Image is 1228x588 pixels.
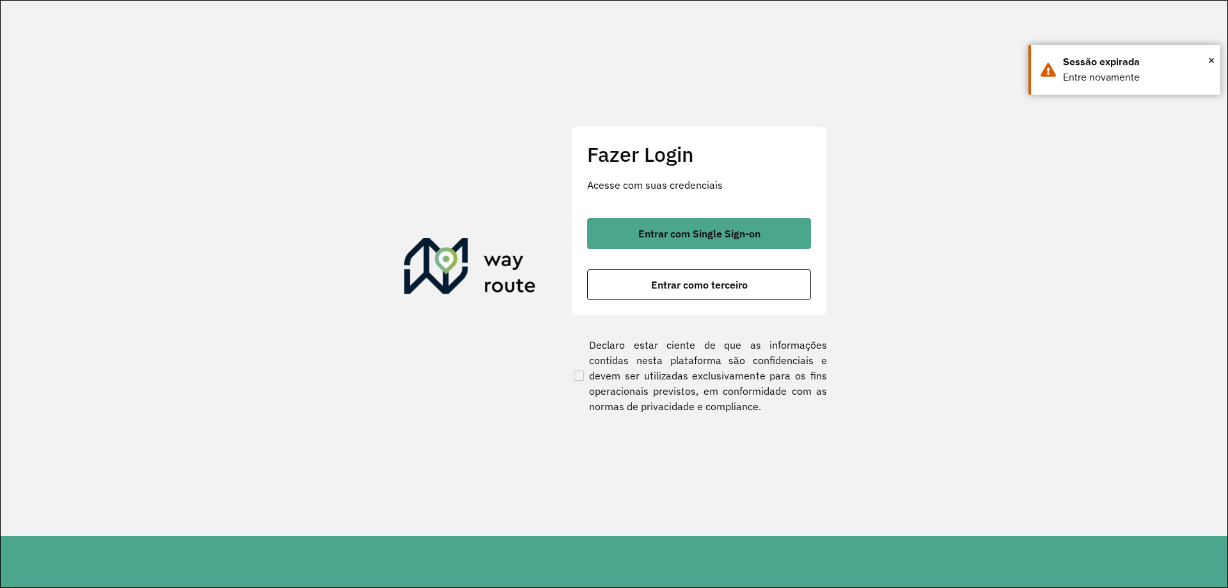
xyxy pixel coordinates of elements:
span: Entrar como terceiro [651,280,748,290]
div: Entre novamente [1063,70,1211,85]
span: × [1208,51,1215,70]
h2: Fazer Login [587,142,811,166]
span: Entrar com Single Sign-on [638,228,760,239]
label: Declaro estar ciente de que as informações contidas nesta plataforma são confidenciais e devem se... [571,337,827,414]
button: button [587,269,811,300]
p: Acesse com suas credenciais [587,177,811,193]
div: Sessão expirada [1063,54,1211,70]
img: Roteirizador AmbevTech [404,238,536,299]
button: Close [1208,51,1215,70]
button: button [587,218,811,249]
